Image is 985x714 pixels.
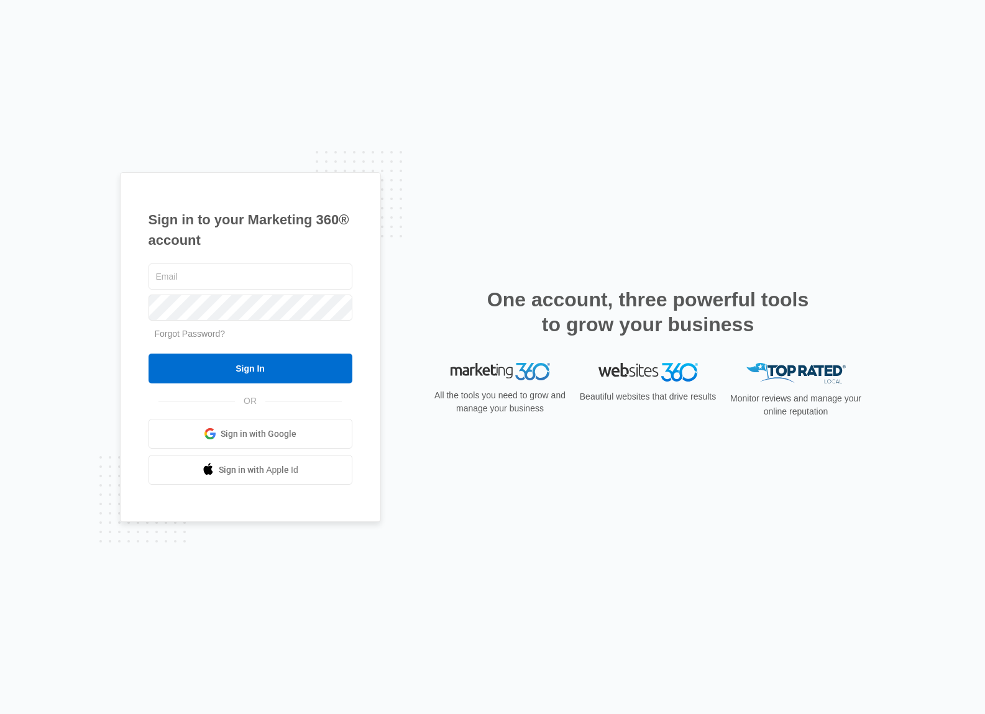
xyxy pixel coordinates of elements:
[431,389,570,415] p: All the tools you need to grow and manage your business
[221,428,296,441] span: Sign in with Google
[219,464,298,477] span: Sign in with Apple Id
[149,263,352,290] input: Email
[235,395,265,408] span: OR
[579,390,718,403] p: Beautiful websites that drive results
[149,209,352,250] h1: Sign in to your Marketing 360® account
[149,354,352,383] input: Sign In
[726,392,866,418] p: Monitor reviews and manage your online reputation
[149,419,352,449] a: Sign in with Google
[483,287,813,337] h2: One account, three powerful tools to grow your business
[598,363,698,381] img: Websites 360
[155,329,226,339] a: Forgot Password?
[746,363,846,383] img: Top Rated Local
[451,363,550,380] img: Marketing 360
[149,455,352,485] a: Sign in with Apple Id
